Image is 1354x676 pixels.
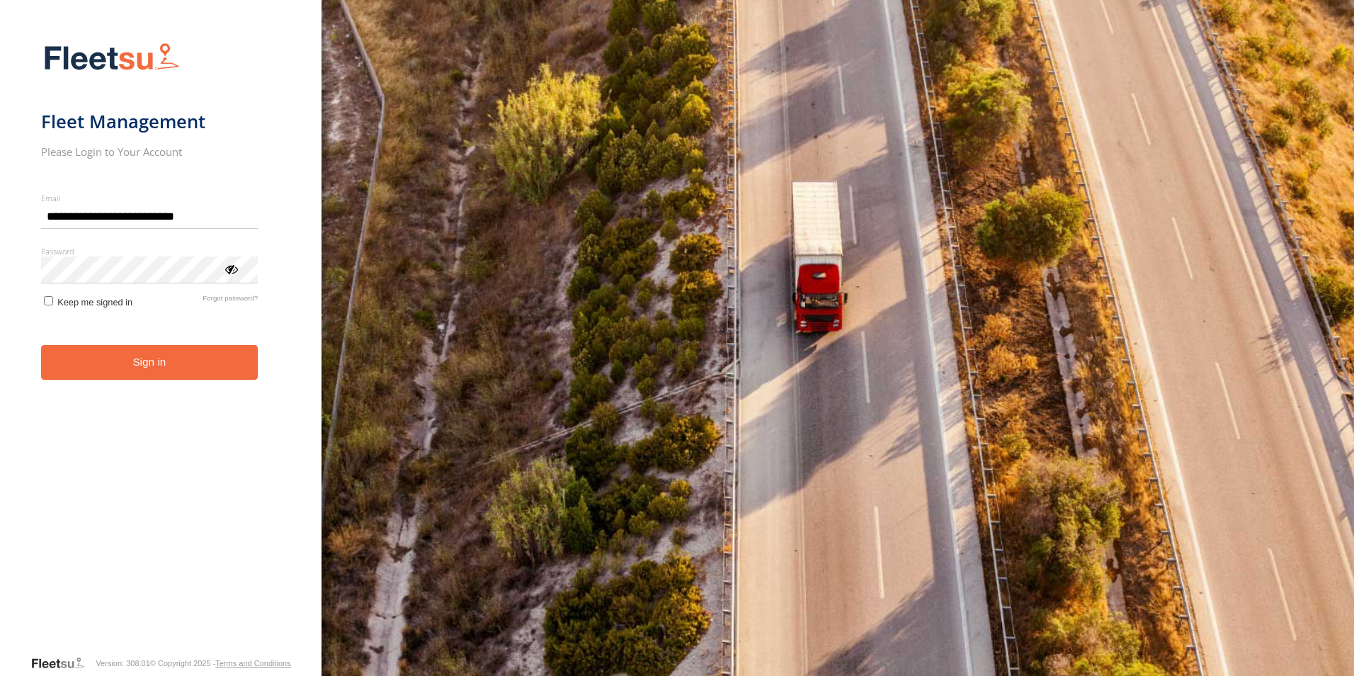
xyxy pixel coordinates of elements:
[41,145,258,159] h2: Please Login to Your Account
[41,110,258,133] h1: Fleet Management
[41,193,258,203] label: Email
[44,296,53,305] input: Keep me signed in
[150,659,291,667] div: © Copyright 2025 -
[41,40,183,76] img: Fleetsu
[57,297,132,308] span: Keep me signed in
[215,659,290,667] a: Terms and Conditions
[41,34,281,655] form: main
[224,261,238,276] div: ViewPassword
[30,656,96,670] a: Visit our Website
[203,294,258,308] a: Forgot password?
[96,659,149,667] div: Version: 308.01
[41,246,258,257] label: Password
[41,345,258,380] button: Sign in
